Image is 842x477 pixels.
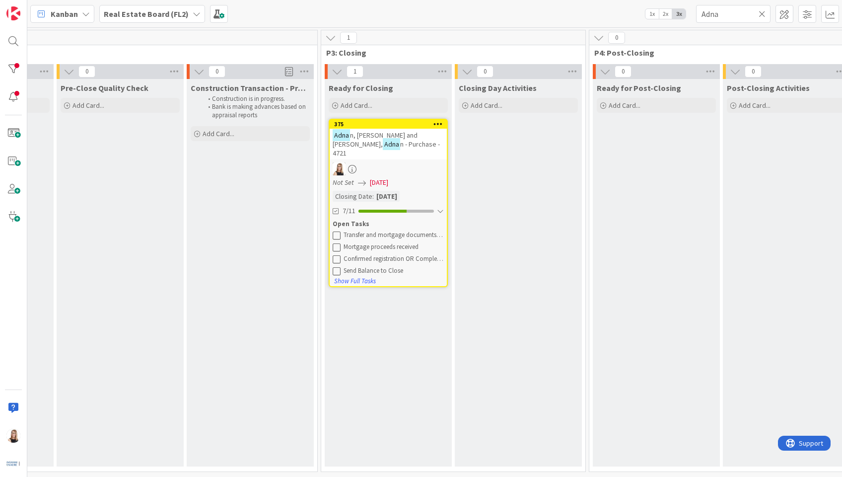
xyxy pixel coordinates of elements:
span: 0 [477,66,493,78]
span: 0 [608,32,625,44]
span: Pre-Close Quality Check [61,83,148,93]
span: 0 [615,66,631,78]
span: P3: Closing [326,48,573,58]
span: Support [21,1,45,13]
span: Add Card... [609,101,640,110]
b: Real Estate Board (FL2) [104,9,189,19]
div: [DATE] [374,191,400,202]
div: Mortgage proceeds received [344,243,444,251]
span: Ready for Post-Closing [597,83,681,93]
span: [DATE] [370,177,388,188]
span: Add Card... [203,129,234,138]
span: : [372,191,374,202]
span: 3x [672,9,686,19]
div: Open Tasks [333,219,444,229]
div: 375 [330,120,447,129]
div: 375 [334,121,447,128]
span: 1x [645,9,659,19]
span: n, [PERSON_NAME] and [PERSON_NAME], [333,131,418,149]
span: 1 [347,66,363,78]
span: Add Card... [72,101,104,110]
span: n - Purchase - 4721 [333,140,440,158]
img: DB [333,162,346,175]
span: 0 [78,66,95,78]
img: Visit kanbanzone.com [6,6,20,20]
li: Bank is making advances based on appraisal reports [203,103,308,119]
span: 7/11 [343,206,355,216]
mark: Adna [383,138,400,150]
img: DB [6,429,20,443]
div: 375Adnan, [PERSON_NAME] and [PERSON_NAME],Adnan - Purchase - 4721 [330,120,447,159]
span: Add Card... [341,101,372,110]
span: 0 [745,66,762,78]
img: avatar [6,457,20,471]
span: Ready for Closing [329,83,393,93]
span: Closing Day Activities [459,83,537,93]
span: Construction Transaction - Progress Draws [191,83,310,93]
div: Send Balance to Close [344,267,444,275]
span: Add Card... [471,101,502,110]
div: Confirmed registration OR Completed sub-search of title to release funds on gap insurance [344,255,444,263]
mark: Adna [333,129,350,141]
span: 1 [340,32,357,44]
div: Transfer and mortgage documents submitted to the land titles office [344,231,444,239]
span: 0 [209,66,225,78]
input: Quick Filter... [696,5,771,23]
a: 375Adnan, [PERSON_NAME] and [PERSON_NAME],Adnan - Purchase - 4721DBNot Set[DATE]Closing Date:[DAT... [329,119,448,287]
li: Construction is in progress. [203,95,308,103]
i: Not Set [333,178,354,187]
div: Closing Date [333,191,372,202]
span: Post-Closing Activities [727,83,810,93]
div: DB [330,162,447,175]
span: 2x [659,9,672,19]
button: Show Full Tasks [334,276,376,287]
span: Add Card... [739,101,771,110]
span: Kanban [51,8,78,20]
